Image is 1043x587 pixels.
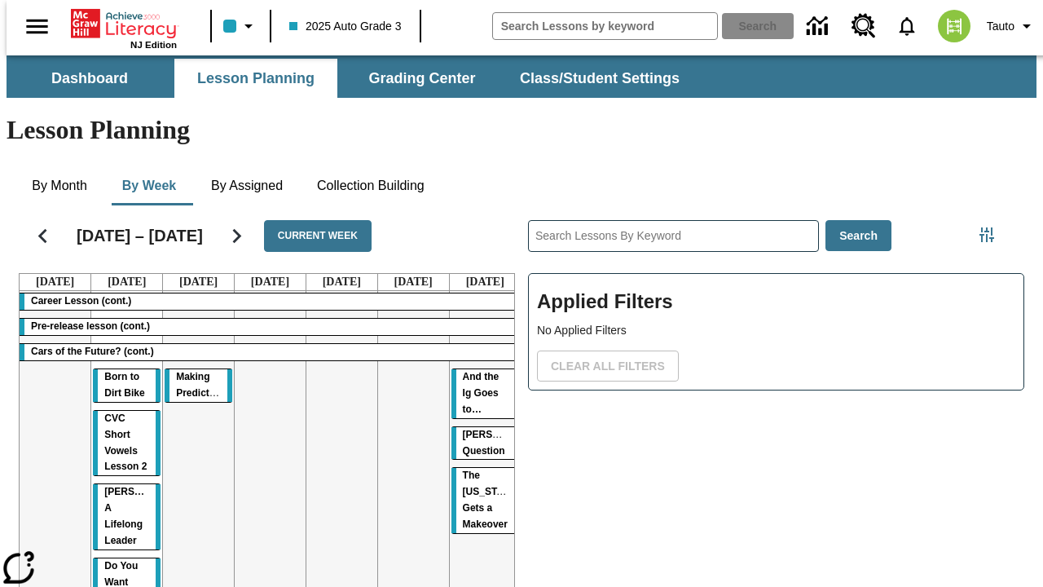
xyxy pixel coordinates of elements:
span: Making Predictions [176,371,229,399]
span: NJ Edition [130,40,177,50]
span: CVC Short Vowels Lesson 2 [104,413,147,473]
button: Current Week [264,220,372,252]
span: Cars of the Future? (cont.) [31,346,154,357]
button: Next [216,215,257,257]
a: September 19, 2025 [319,274,364,290]
button: Class color is light blue. Change class color [217,11,265,41]
div: Dianne Feinstein: A Lifelong Leader [93,484,161,549]
a: September 15, 2025 [33,274,77,290]
div: Born to Dirt Bike [93,369,161,402]
span: Dianne Feinstein: A Lifelong Leader [104,486,190,546]
button: Collection Building [304,166,438,205]
button: Search [825,220,891,252]
button: Grading Center [341,59,504,98]
div: And the Ig Goes to… [451,369,519,418]
div: Applied Filters [528,273,1024,391]
span: 2025 Auto Grade 3 [289,18,402,35]
div: Pre-release lesson (cont.) [20,319,521,335]
button: Class/Student Settings [507,59,693,98]
button: Open side menu [13,2,61,51]
input: search field [493,13,717,39]
span: Born to Dirt Bike [104,371,144,399]
button: Previous [22,215,64,257]
button: Dashboard [8,59,171,98]
div: CVC Short Vowels Lesson 2 [93,411,161,476]
a: September 18, 2025 [248,274,293,290]
button: By Month [19,166,100,205]
div: SubNavbar [7,55,1036,98]
button: Profile/Settings [980,11,1043,41]
div: Cars of the Future? (cont.) [20,344,521,360]
div: Home [71,6,177,50]
img: avatar image [938,10,970,42]
a: September 20, 2025 [391,274,436,290]
div: The Missouri Gets a Makeover [451,468,519,533]
input: Search Lessons By Keyword [529,221,818,251]
p: No Applied Filters [537,322,1015,339]
button: By Assigned [198,166,296,205]
a: Resource Center, Will open in new tab [842,4,886,48]
button: Lesson Planning [174,59,337,98]
a: September 16, 2025 [104,274,149,290]
h2: Applied Filters [537,282,1015,322]
div: Career Lesson (cont.) [20,293,521,310]
a: Home [71,7,177,40]
button: Filters Side menu [970,218,1003,251]
span: Career Lesson (cont.) [31,295,131,307]
span: And the Ig Goes to… [463,371,499,415]
div: Making Predictions [165,369,232,402]
button: By Week [108,166,190,205]
a: Data Center [797,4,842,49]
a: Notifications [886,5,928,47]
h2: [DATE] – [DATE] [77,226,203,245]
div: Joplin's Question [451,427,519,460]
button: Select a new avatar [928,5,980,47]
a: September 17, 2025 [176,274,221,290]
div: SubNavbar [7,59,694,98]
span: Joplin's Question [463,429,545,457]
span: Pre-release lesson (cont.) [31,320,150,332]
span: The Missouri Gets a Makeover [463,470,519,530]
span: Tauto [987,18,1014,35]
a: September 21, 2025 [463,274,508,290]
h1: Lesson Planning [7,115,1036,145]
